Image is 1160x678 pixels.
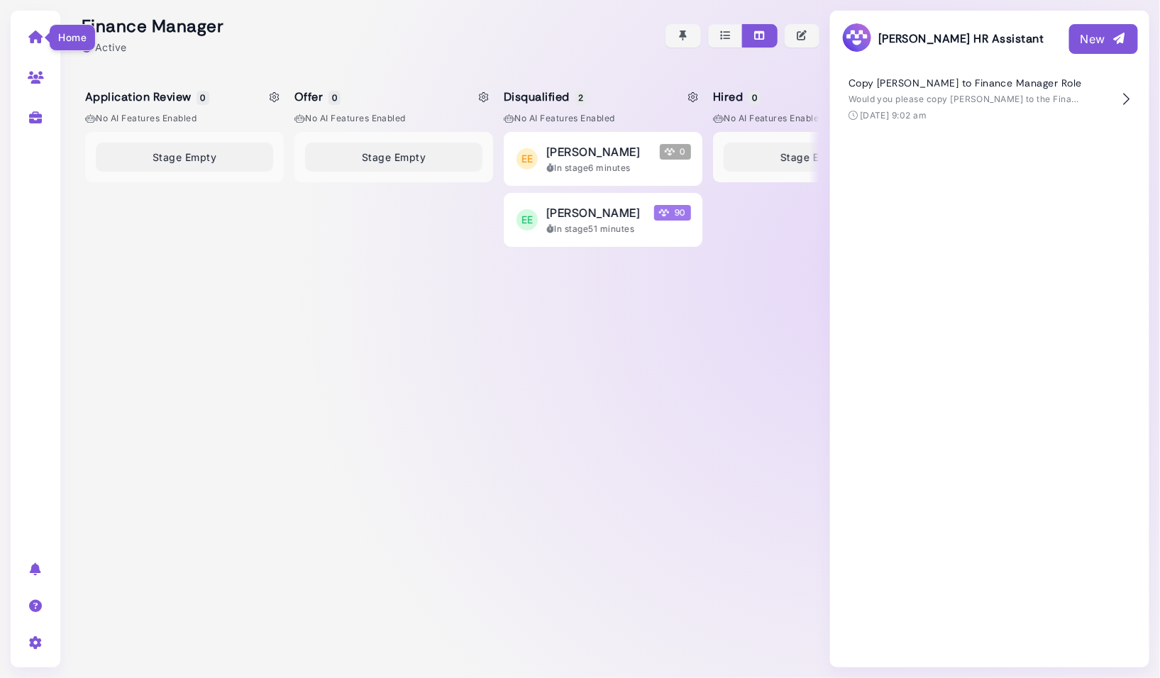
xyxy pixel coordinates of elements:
[13,18,58,55] a: Home
[660,144,691,160] span: 0
[749,91,761,105] span: 0
[362,150,426,165] span: Stage Empty
[294,90,338,104] h5: Offer
[294,112,406,125] span: No AI Features enabled
[85,112,197,125] span: No AI Features enabled
[49,24,96,51] div: Home
[860,110,927,121] time: [DATE] 9:02 am
[517,209,538,230] span: EE
[517,148,538,169] span: EE
[504,193,702,247] button: EE [PERSON_NAME] Megan Score 90 In stage51 minutes
[85,90,207,104] h5: Application Review
[575,91,587,105] span: 2
[82,40,127,55] div: Active
[849,94,1149,104] span: Would you please copy [PERSON_NAME] to the Finance Manager job?
[654,205,691,221] span: 90
[546,204,640,221] span: [PERSON_NAME]
[841,22,1044,55] h3: [PERSON_NAME] HR Assistant
[197,91,209,105] span: 0
[153,150,216,165] span: Stage Empty
[504,90,585,104] h5: Disqualified
[1081,30,1127,48] div: New
[546,162,691,174] div: In stage 6 minutes
[665,147,675,157] img: Megan Score
[546,223,691,235] div: In stage 51 minutes
[659,208,669,218] img: Megan Score
[504,132,702,186] button: EE [PERSON_NAME] Megan Score 0 In stage6 minutes
[328,91,341,105] span: 0
[713,112,824,125] span: No AI Features enabled
[849,77,1083,89] h4: Copy [PERSON_NAME] to Finance Manager Role
[504,112,615,125] span: No AI Features enabled
[780,150,844,165] span: Stage Empty
[841,67,1138,133] button: Copy [PERSON_NAME] to Finance Manager Role Would you please copy [PERSON_NAME] to the Finance Man...
[546,143,640,160] span: [PERSON_NAME]
[713,90,758,104] h5: Hired
[1069,24,1138,54] button: New
[82,16,223,37] h2: Finance Manager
